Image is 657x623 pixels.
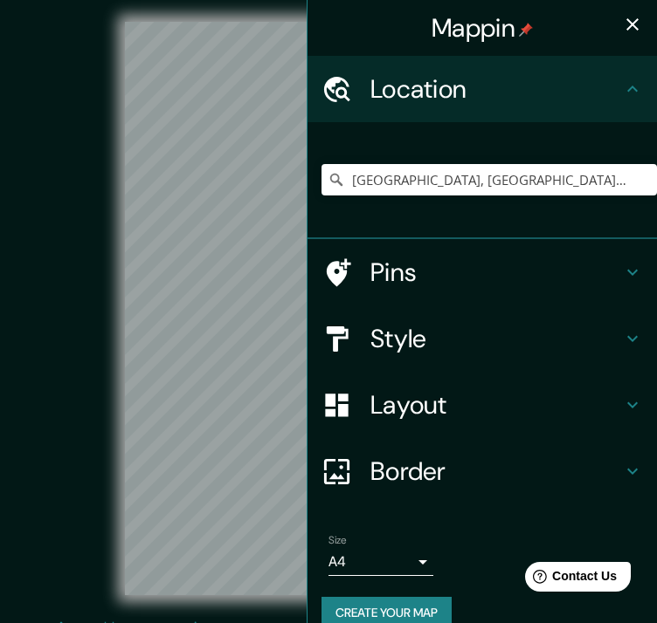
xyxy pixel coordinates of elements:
[328,533,347,548] label: Size
[308,56,657,122] div: Location
[519,23,533,37] img: pin-icon.png
[501,555,638,604] iframe: Help widget launcher
[370,73,622,105] h4: Location
[125,22,531,595] canvas: Map
[370,389,622,421] h4: Layout
[322,164,657,195] input: Pick your city or area
[432,12,533,44] h4: Mappin
[308,372,657,438] div: Layout
[370,257,622,288] h4: Pins
[308,239,657,305] div: Pins
[308,305,657,372] div: Style
[370,455,622,487] h4: Border
[370,323,622,354] h4: Style
[328,548,433,576] div: A4
[308,438,657,504] div: Border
